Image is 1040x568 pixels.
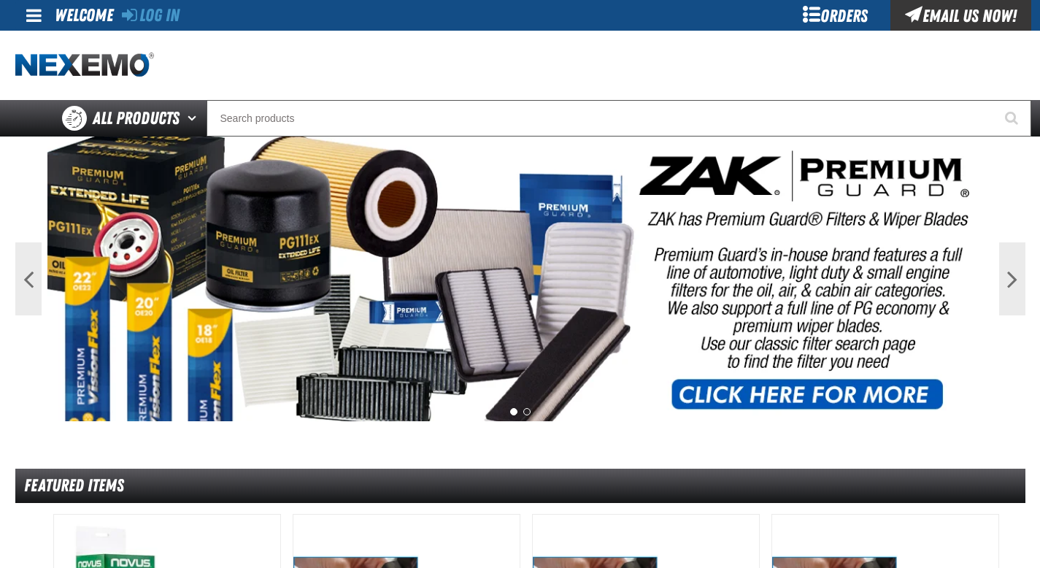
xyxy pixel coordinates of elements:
[47,137,993,421] img: PG Filters & Wipers
[15,53,154,78] img: Nexemo logo
[207,100,1031,137] input: Search
[999,242,1025,315] button: Next
[122,5,180,26] a: Log In
[93,105,180,131] span: All Products
[182,100,207,137] button: Open All Products pages
[523,408,531,415] button: 2 of 2
[995,100,1031,137] button: Start Searching
[15,242,42,315] button: Previous
[510,408,517,415] button: 1 of 2
[15,469,1025,503] div: Featured Items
